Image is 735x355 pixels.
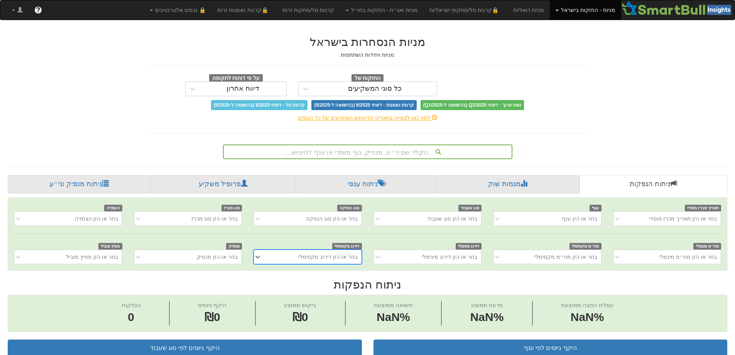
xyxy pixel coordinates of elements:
[191,215,238,223] div: בחר או הזן סוג מכרז
[224,145,512,158] div: הקלד שם ני״ע, מנפיק, גוף מוסדי או ענף לחיפוש...
[340,0,424,20] a: מניות ואג״ח - החזקות בחו״ל
[75,215,118,223] div: בחר או הזן הצמדה
[8,278,727,291] h2: ניתוח הנפקות
[98,243,122,250] span: מפיץ מוביל
[296,175,436,194] a: ניתוח ענפי
[693,243,721,250] span: מח״מ מינמלי
[534,253,597,261] div: בחר או הזן מח״מ מקסימלי
[148,36,588,48] h2: מניות הנסחרות בישראל
[298,253,358,261] div: בחר או הזן דירוג מקסימלי
[29,0,48,20] a: ?
[332,243,362,250] span: דירוג מקסימלי
[470,309,504,326] span: NaN%
[36,6,40,14] span: ?
[284,302,316,308] span: ביקוש ממוצע
[122,302,141,308] span: הנפקות
[436,175,579,194] a: מגמות שוק
[456,243,482,250] span: דירוג מינימלי
[580,175,727,194] a: ניתוח הנפקות
[104,205,122,211] span: הצמדה
[211,100,308,110] span: קרנות סל - דיווחי 6/2025 (בהשוואה ל-5/2025)
[561,309,613,326] span: NaN%
[150,175,296,194] a: פרופיל משקיע
[14,344,356,353] div: היקף גיוסים לפי סוג שעבוד
[211,0,277,20] a: 🔒קרנות נאמנות זרות
[209,74,263,83] span: על פי דוחות לתקופה
[337,205,362,211] span: סוג הנפקה
[562,215,597,223] div: בחר או הזן ענף
[311,100,416,110] span: קרנות נאמנות - דיווחי 6/2025 (בהשוואה ל-5/2025)
[198,302,226,308] span: היקף גיוסים
[348,85,402,93] div: כל סוגי המשקיעים
[226,243,242,250] span: מנפיק
[507,0,550,20] a: מניות דואליות
[424,0,507,20] a: 🔒קרנות סל/מחקות ישראליות
[427,215,477,223] div: בחר או הזן סוג שעבוד
[204,311,220,323] span: ₪0
[148,52,588,58] h5: מניות ויחידות השתתפות
[374,309,413,326] span: NaN%
[374,302,413,308] span: תשואה ממוצעת
[422,253,477,261] div: בחר או הזן דירוג מינימלי
[122,309,141,326] span: 0
[561,302,613,308] span: עמלת הפצה ממוצעת
[421,100,524,110] span: טווח ארוך - דיווחי Q2/2025 (בהשוואה ל-Q1/2025)
[550,0,621,20] a: מניות - החזקות בישראל
[197,253,238,261] div: בחר או הזן מנפיק
[649,215,717,223] div: בחר או הזן תאריך מכרז מוסדי
[471,302,503,308] span: מרווח ממוצע
[306,215,358,223] div: בחר או הזן סוג הנפקה
[569,243,602,250] span: מח״מ מקסימלי
[292,311,308,323] span: ₪0
[142,114,593,122] div: לחץ כאן לצפייה בתאריכי הדיווחים האחרונים של כל הגופים
[226,85,259,93] div: דיווח אחרון
[144,0,211,20] a: 🔒 נכסים אלטרנטיבים
[685,205,721,211] span: תאריך מכרז מוסדי
[8,175,150,194] a: ניתוח מנפיק וני״ע
[351,74,384,83] span: החזקות של
[621,0,735,16] img: Smartbull
[66,253,118,261] div: בחר או הזן מפיץ מוביל
[221,205,242,211] span: סוג מכרז
[380,344,721,353] div: היקף גיוסים לפי ענף
[458,205,482,211] span: סוג שעבוד
[590,205,602,211] span: ענף
[659,253,717,261] div: בחר או הזן מח״מ מינמלי
[277,0,340,20] a: קרנות סל/מחקות זרות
